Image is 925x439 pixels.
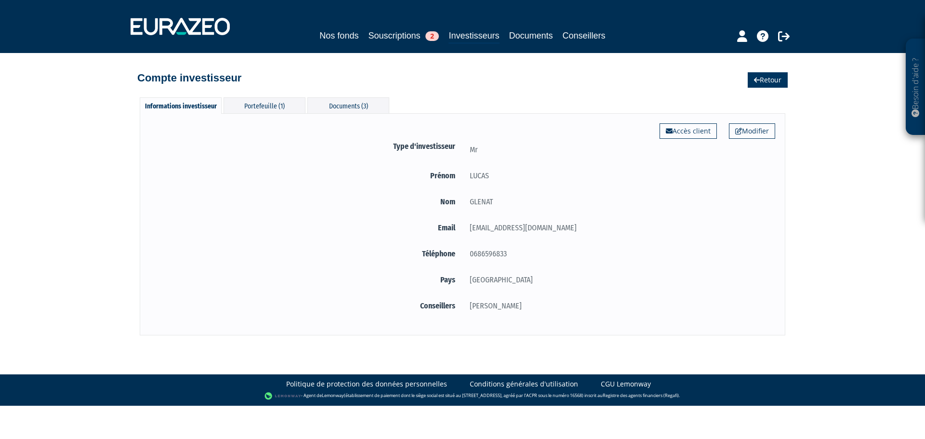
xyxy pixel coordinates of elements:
[150,248,462,260] label: Téléphone
[462,196,775,208] div: GLENAT
[509,29,553,42] a: Documents
[462,222,775,234] div: [EMAIL_ADDRESS][DOMAIN_NAME]
[910,44,921,131] p: Besoin d'aide ?
[660,123,717,139] a: Accès client
[319,29,358,42] a: Nos fonds
[462,300,775,312] div: [PERSON_NAME]
[449,29,499,44] a: Investisseurs
[462,144,775,156] div: Mr
[137,72,241,84] h4: Compte investisseur
[322,393,344,399] a: Lemonway
[462,274,775,286] div: [GEOGRAPHIC_DATA]
[264,391,302,401] img: logo-lemonway.png
[601,379,651,389] a: CGU Lemonway
[307,97,389,113] div: Documents (3)
[603,393,679,399] a: Registre des agents financiers (Regafi)
[425,31,439,41] span: 2
[131,18,230,35] img: 1732889491-logotype_eurazeo_blanc_rvb.png
[729,123,775,139] a: Modifier
[224,97,305,113] div: Portefeuille (1)
[150,140,462,152] label: Type d'investisseur
[150,274,462,286] label: Pays
[563,29,606,42] a: Conseillers
[368,29,439,42] a: Souscriptions2
[10,391,915,401] div: - Agent de (établissement de paiement dont le siège social est situé au [STREET_ADDRESS], agréé p...
[150,222,462,234] label: Email
[462,248,775,260] div: 0686596833
[748,72,788,88] a: Retour
[462,170,775,182] div: LUCAS
[150,170,462,182] label: Prénom
[140,97,222,114] div: Informations investisseur
[286,379,447,389] a: Politique de protection des données personnelles
[150,196,462,208] label: Nom
[150,300,462,312] label: Conseillers
[470,379,578,389] a: Conditions générales d'utilisation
